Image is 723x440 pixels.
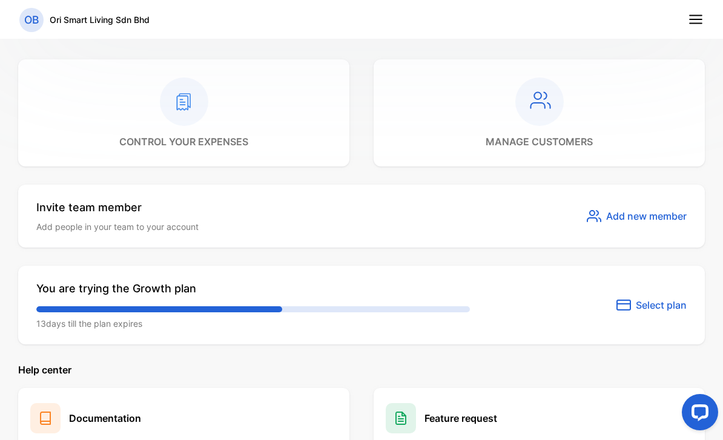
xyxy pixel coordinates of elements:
p: Add people in your team to your account [36,220,199,233]
iframe: LiveChat chat widget [672,389,723,440]
p: Invite team member [36,199,199,215]
button: Select plan [616,298,687,312]
h1: Documentation [69,411,141,425]
p: You are trying the Growth plan [36,280,470,297]
p: Ori Smart Living Sdn Bhd [50,13,150,26]
p: Help center [18,363,705,377]
p: manage customers [486,134,593,149]
p: control your expenses [119,134,248,149]
h1: Feature request [424,411,497,425]
p: OB [24,12,39,28]
span: Select plan [636,298,687,312]
span: Add new member [606,209,687,223]
p: 13 days till the plan expires [36,317,470,330]
button: Add new member [587,209,687,223]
